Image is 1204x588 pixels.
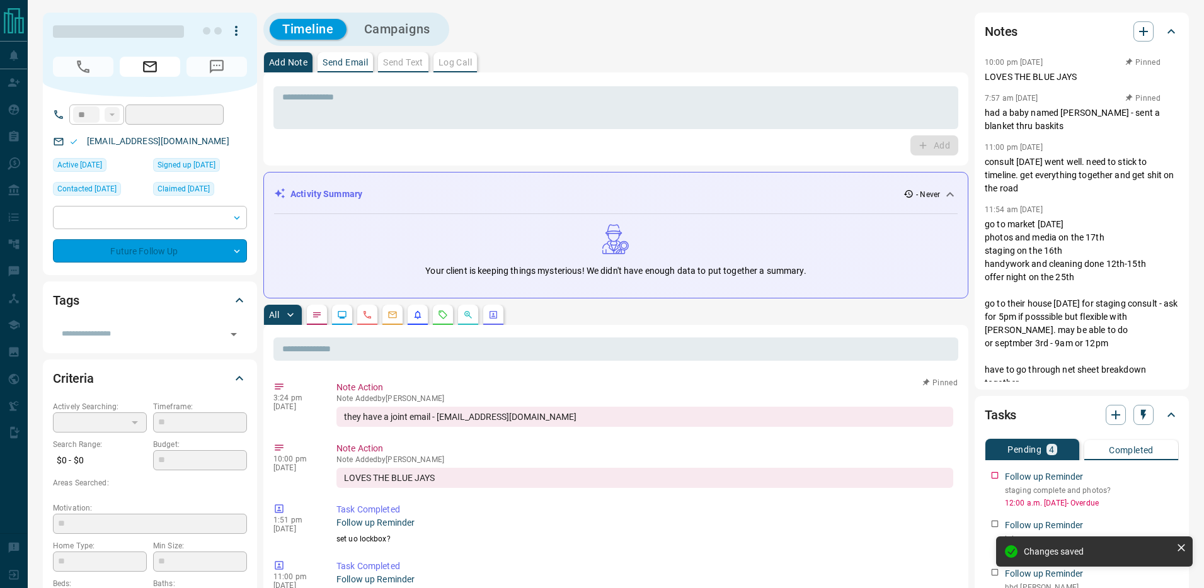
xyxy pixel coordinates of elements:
[273,455,318,463] p: 10:00 pm
[387,310,398,320] svg: Emails
[53,502,247,514] p: Motivation:
[916,189,940,200] p: - Never
[53,439,147,450] p: Search Range:
[985,155,1179,195] p: consult [DATE] went well. need to stick to timeline. get everything together and get shit on the ...
[336,516,953,529] p: Follow up Reminder
[336,468,953,488] div: LOVES THE BLUE JAYS
[53,450,147,471] p: $0 - $0
[270,19,347,40] button: Timeline
[985,21,1018,42] h2: Notes
[87,136,229,146] a: [EMAIL_ADDRESS][DOMAIN_NAME]
[57,159,102,171] span: Active [DATE]
[337,310,347,320] svg: Lead Browsing Activity
[153,439,247,450] p: Budget:
[336,381,953,394] p: Note Action
[120,57,180,77] span: Email
[53,285,247,315] div: Tags
[273,393,318,402] p: 3:24 pm
[985,58,1043,67] p: 10:00 pm [DATE]
[922,377,958,388] button: Pinned
[153,158,247,176] div: Wed Apr 12 2023
[323,58,368,67] p: Send Email
[273,463,318,472] p: [DATE]
[985,71,1179,84] p: LOVES THE BLUE JAYS
[985,16,1179,47] div: Notes
[53,239,247,263] div: Future Follow Up
[1005,497,1179,509] p: 12:00 a.m. [DATE] - Overdue
[1005,533,1179,545] p: bday
[1005,485,1179,496] p: staging complete and photos?
[985,218,1179,443] p: go to market [DATE] photos and media on the 17th staging on the 16th handywork and cleaning done ...
[269,58,307,67] p: Add Note
[269,310,279,319] p: All
[336,455,953,464] p: Note Added by [PERSON_NAME]
[362,310,372,320] svg: Calls
[186,57,247,77] span: No Number
[336,407,953,427] div: they have a joint email - [EMAIL_ADDRESS][DOMAIN_NAME]
[53,477,247,489] p: Areas Searched:
[1005,519,1083,532] p: Follow up Reminder
[53,182,147,200] div: Sat Apr 15 2023
[1024,546,1171,557] div: Changes saved
[225,325,243,343] button: Open
[488,310,498,320] svg: Agent Actions
[1005,470,1083,483] p: Follow up Reminder
[1125,57,1161,68] button: Pinned
[336,573,953,586] p: Follow up Reminder
[1109,446,1154,455] p: Completed
[158,183,210,195] span: Claimed [DATE]
[1049,445,1054,454] p: 4
[985,400,1179,430] div: Tasks
[53,368,94,388] h2: Criteria
[1125,93,1161,104] button: Pinned
[425,264,806,278] p: Your client is keeping things mysterious! We didn't have enough data to put together a summary.
[273,402,318,411] p: [DATE]
[438,310,448,320] svg: Requests
[336,560,953,573] p: Task Completed
[153,182,247,200] div: Wed Apr 12 2023
[273,524,318,533] p: [DATE]
[336,442,953,455] p: Note Action
[53,363,247,393] div: Criteria
[985,405,1016,425] h2: Tasks
[273,516,318,524] p: 1:51 pm
[273,572,318,581] p: 11:00 pm
[153,540,247,551] p: Min Size:
[57,183,117,195] span: Contacted [DATE]
[336,533,953,545] p: set uo lockbox?
[985,143,1043,152] p: 11:00 pm [DATE]
[290,188,362,201] p: Activity Summary
[1007,445,1041,454] p: Pending
[312,310,322,320] svg: Notes
[53,158,147,176] div: Wed Apr 12 2023
[53,57,113,77] span: No Number
[985,205,1043,214] p: 11:54 am [DATE]
[274,183,958,206] div: Activity Summary- Never
[336,394,953,403] p: Note Added by [PERSON_NAME]
[53,290,79,310] h2: Tags
[153,401,247,412] p: Timeframe:
[158,159,215,171] span: Signed up [DATE]
[463,310,473,320] svg: Opportunities
[69,137,78,146] svg: Email Valid
[352,19,443,40] button: Campaigns
[53,540,147,551] p: Home Type:
[53,401,147,412] p: Actively Searching:
[985,106,1179,133] p: had a baby named [PERSON_NAME] - sent a blanket thru baskits
[336,503,953,516] p: Task Completed
[413,310,423,320] svg: Listing Alerts
[985,94,1038,103] p: 7:57 am [DATE]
